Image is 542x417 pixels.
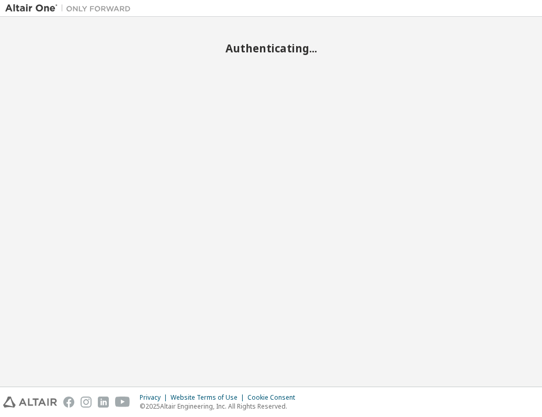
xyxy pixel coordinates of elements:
[115,397,130,408] img: youtube.svg
[5,3,136,14] img: Altair One
[171,393,247,402] div: Website Terms of Use
[81,397,92,408] img: instagram.svg
[98,397,109,408] img: linkedin.svg
[140,402,301,411] p: © 2025 Altair Engineering, Inc. All Rights Reserved.
[140,393,171,402] div: Privacy
[3,397,57,408] img: altair_logo.svg
[247,393,301,402] div: Cookie Consent
[63,397,74,408] img: facebook.svg
[5,41,537,55] h2: Authenticating...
